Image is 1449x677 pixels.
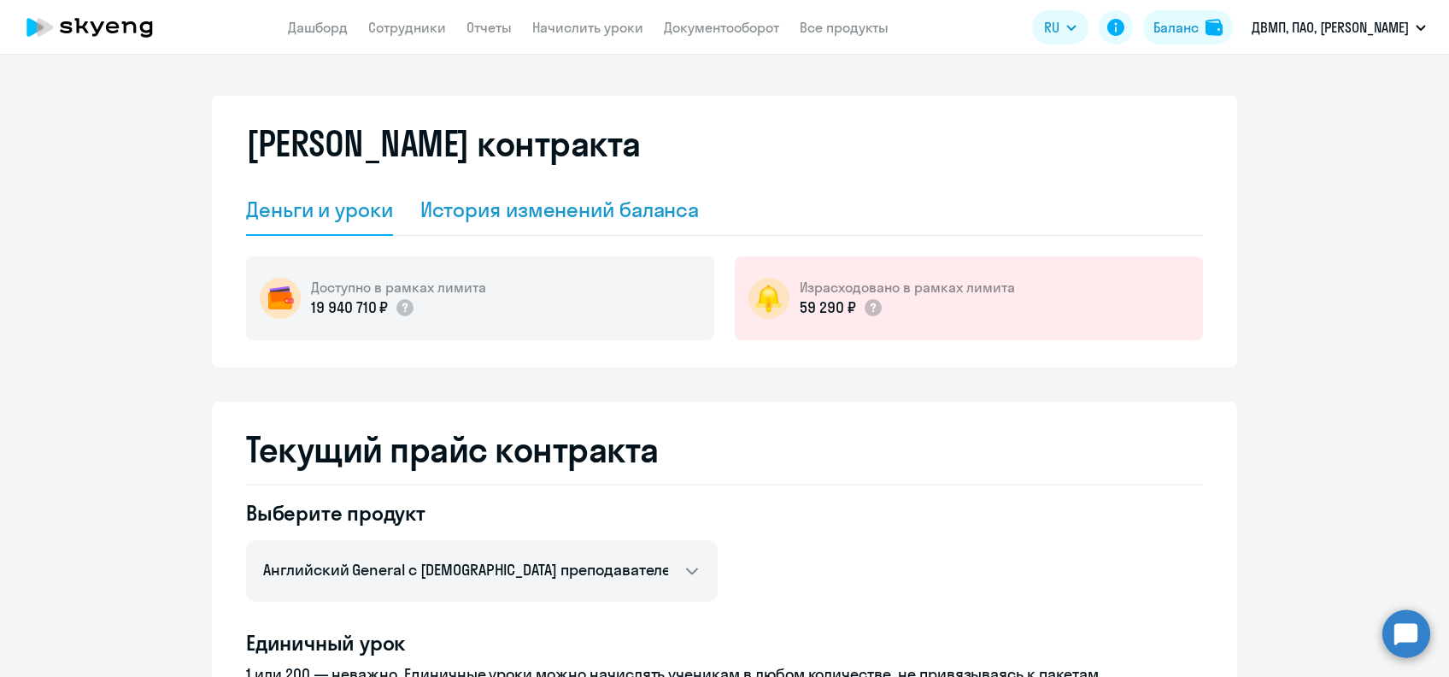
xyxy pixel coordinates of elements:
h5: Доступно в рамках лимита [311,278,486,297]
h2: Текущий прайс контракта [246,429,1203,470]
h4: Единичный урок [246,629,1203,656]
img: balance [1206,19,1223,36]
a: Все продукты [800,19,889,36]
img: bell-circle.png [748,278,789,319]
a: Сотрудники [368,19,446,36]
div: Баланс [1153,17,1199,38]
a: Отчеты [466,19,512,36]
p: ДВМП, ПАО, [PERSON_NAME] [1252,17,1409,38]
a: Документооборот [664,19,779,36]
div: История изменений баланса [420,196,700,223]
div: Деньги и уроки [246,196,393,223]
h4: Выберите продукт [246,499,718,527]
img: wallet-circle.png [260,278,301,319]
p: 59 290 ₽ [800,297,856,319]
a: Дашборд [288,19,348,36]
a: Начислить уроки [532,19,643,36]
h2: [PERSON_NAME] контракта [246,123,641,164]
p: 19 940 710 ₽ [311,297,388,319]
button: RU [1032,10,1088,44]
span: RU [1044,17,1059,38]
button: ДВМП, ПАО, [PERSON_NAME] [1243,7,1434,48]
button: Балансbalance [1143,10,1233,44]
h5: Израсходовано в рамках лимита [800,278,1015,297]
